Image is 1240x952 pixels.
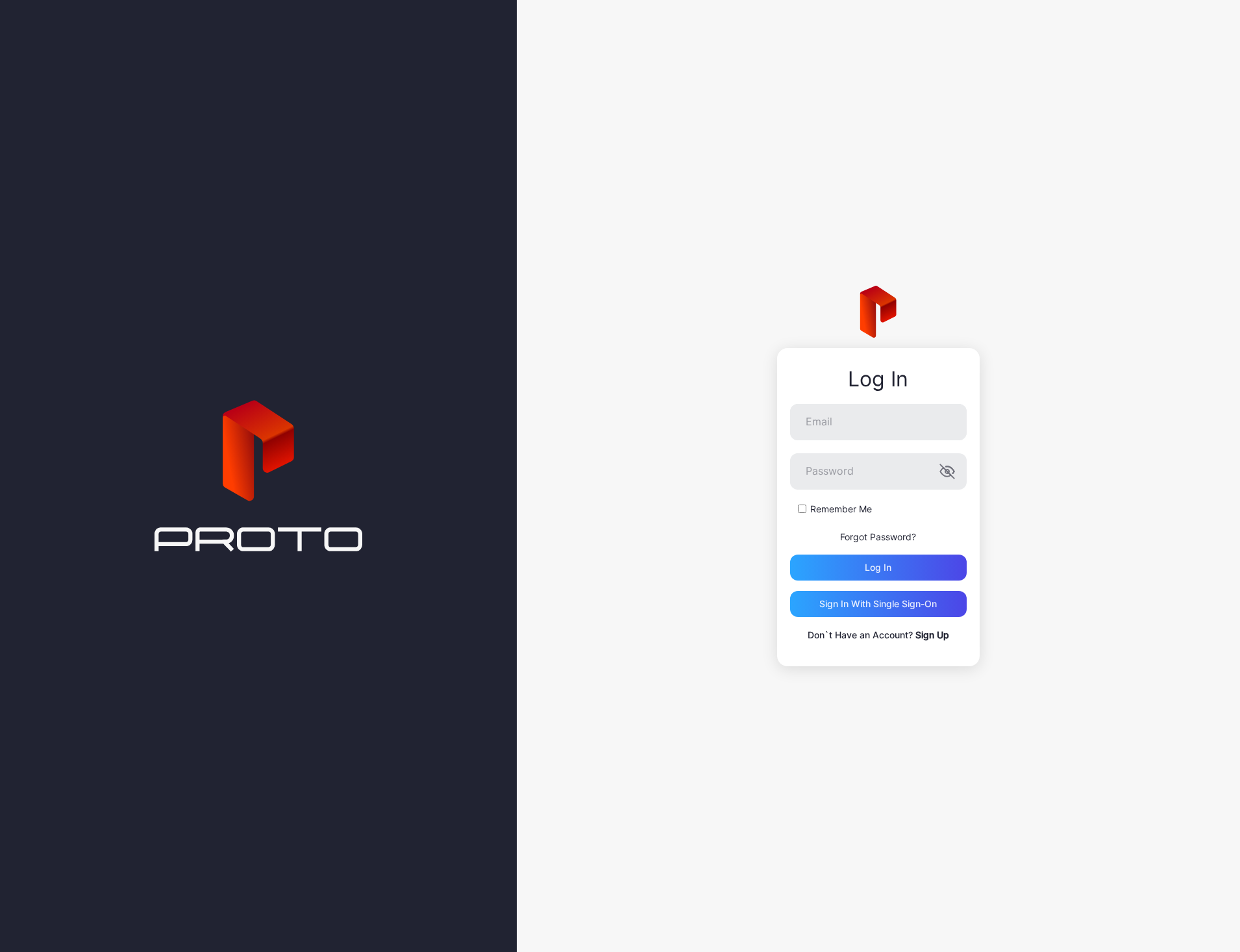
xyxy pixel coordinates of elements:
div: Sign in With Single Sign-On [819,599,937,609]
label: Remember Me [810,503,872,516]
a: Sign Up [915,629,949,640]
button: Password [939,464,955,479]
div: Log In [790,368,967,391]
button: Sign in With Single Sign-On [790,591,967,617]
div: Log in [865,562,891,573]
p: Don`t Have an Account? [790,627,967,643]
input: Password [790,453,967,490]
button: Log in [790,555,967,581]
a: Forgot Password? [840,531,916,542]
input: Email [790,404,967,440]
